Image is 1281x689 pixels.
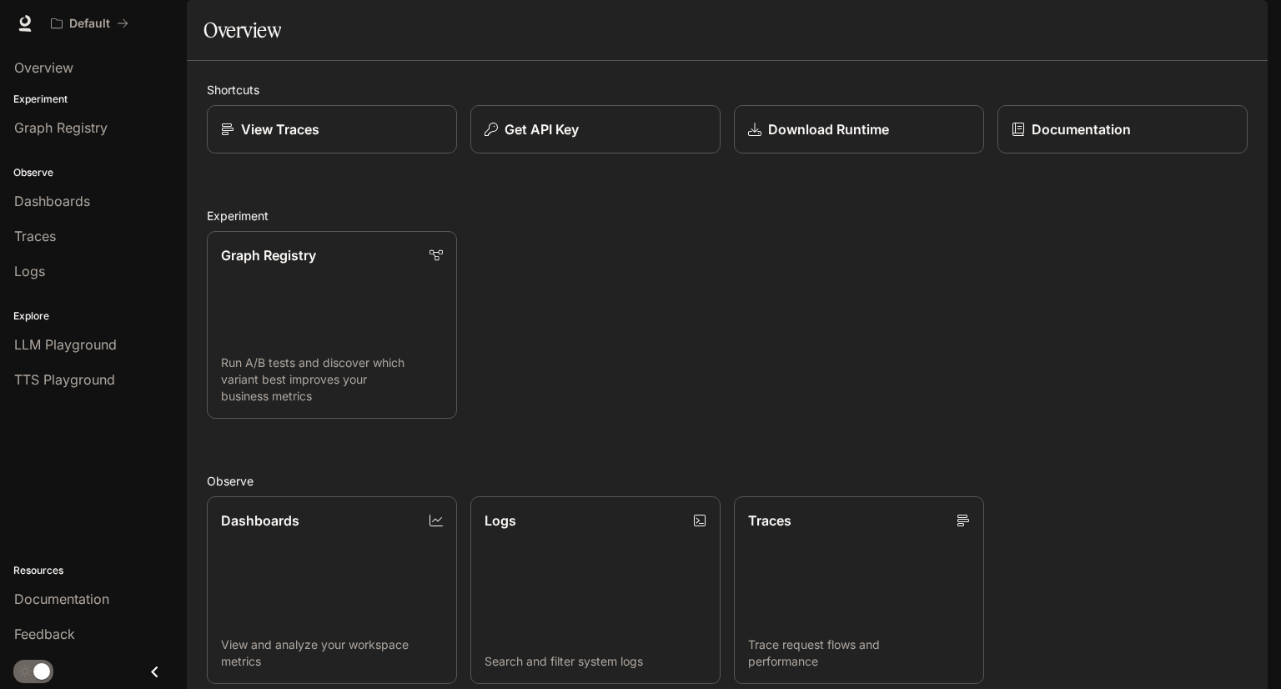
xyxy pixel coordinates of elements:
[470,496,721,684] a: LogsSearch and filter system logs
[207,207,1248,224] h2: Experiment
[43,7,136,40] button: All workspaces
[221,636,443,670] p: View and analyze your workspace metrics
[1032,119,1131,139] p: Documentation
[485,653,706,670] p: Search and filter system logs
[748,636,970,670] p: Trace request flows and performance
[207,231,457,419] a: Graph RegistryRun A/B tests and discover which variant best improves your business metrics
[768,119,889,139] p: Download Runtime
[997,105,1248,153] a: Documentation
[734,105,984,153] a: Download Runtime
[69,17,110,31] p: Default
[485,510,516,531] p: Logs
[221,245,316,265] p: Graph Registry
[505,119,579,139] p: Get API Key
[207,105,457,153] a: View Traces
[241,119,319,139] p: View Traces
[221,510,299,531] p: Dashboards
[207,472,1248,490] h2: Observe
[470,105,721,153] button: Get API Key
[207,496,457,684] a: DashboardsView and analyze your workspace metrics
[207,81,1248,98] h2: Shortcuts
[748,510,791,531] p: Traces
[734,496,984,684] a: TracesTrace request flows and performance
[203,13,281,47] h1: Overview
[221,355,443,405] p: Run A/B tests and discover which variant best improves your business metrics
